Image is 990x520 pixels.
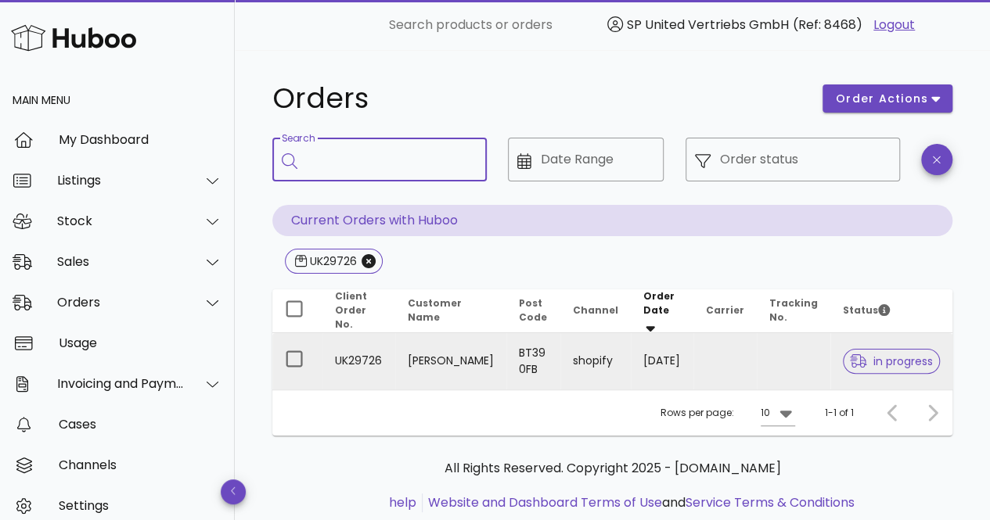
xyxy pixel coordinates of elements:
[428,493,662,511] a: Website and Dashboard Terms of Use
[873,16,915,34] a: Logout
[769,296,818,324] span: Tracking No.
[272,205,952,236] p: Current Orders with Huboo
[835,91,929,107] span: order actions
[59,498,222,513] div: Settings
[322,289,395,333] th: Client Order No.
[757,289,831,333] th: Tracking No.
[57,376,185,391] div: Invoicing and Payments
[506,333,560,389] td: BT39 0FB
[686,493,855,511] a: Service Terms & Conditions
[631,333,693,389] td: [DATE]
[643,289,675,317] span: Order Date
[362,254,376,268] button: Close
[631,289,693,333] th: Order Date: Sorted descending. Activate to remove sorting.
[57,173,185,188] div: Listings
[307,253,357,269] div: UK29726
[823,84,952,113] button: order actions
[573,303,618,317] span: Channel
[693,289,757,333] th: Carrier
[322,333,395,389] td: UK29726
[57,213,185,228] div: Stock
[793,16,862,34] span: (Ref: 8468)
[560,289,631,333] th: Channel
[423,493,855,512] li: and
[830,289,952,333] th: Status
[850,356,933,367] span: in progress
[285,459,940,478] p: All Rights Reserved. Copyright 2025 - [DOMAIN_NAME]
[272,84,804,113] h1: Orders
[506,289,560,333] th: Post Code
[761,406,770,420] div: 10
[706,303,744,317] span: Carrier
[59,417,222,432] div: Cases
[519,296,547,324] span: Post Code
[59,132,222,147] div: My Dashboard
[59,335,222,350] div: Usage
[59,457,222,472] div: Channels
[282,133,315,145] label: Search
[395,333,506,389] td: [PERSON_NAME]
[825,406,854,420] div: 1-1 of 1
[389,493,416,511] a: help
[57,295,185,310] div: Orders
[395,289,506,333] th: Customer Name
[408,296,462,324] span: Customer Name
[57,254,185,269] div: Sales
[761,400,795,425] div: 10Rows per page:
[627,16,789,34] span: SP United Vertriebs GmbH
[560,333,631,389] td: shopify
[335,289,367,331] span: Client Order No.
[843,303,890,317] span: Status
[11,21,136,55] img: Huboo Logo
[661,390,795,436] div: Rows per page:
